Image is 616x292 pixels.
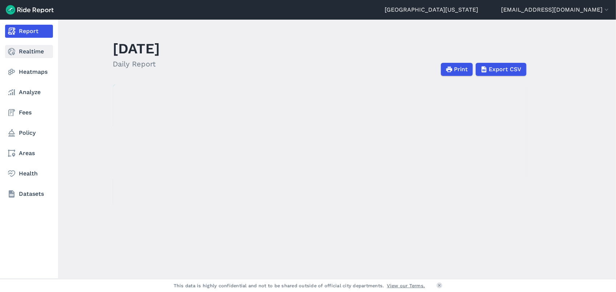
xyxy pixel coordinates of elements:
span: Export CSV [489,65,522,74]
button: Export CSV [476,63,526,76]
button: [EMAIL_ADDRESS][DOMAIN_NAME] [501,5,610,14]
a: Datasets [5,187,53,200]
a: Report [5,25,53,38]
a: Health [5,167,53,180]
a: Heatmaps [5,65,53,78]
a: View our Terms. [387,282,425,289]
span: Print [454,65,468,74]
a: Policy [5,126,53,139]
a: Fees [5,106,53,119]
img: Ride Report [6,5,54,15]
a: Realtime [5,45,53,58]
a: Areas [5,147,53,160]
h2: Daily Report [113,58,160,69]
h1: [DATE] [113,38,160,58]
a: [GEOGRAPHIC_DATA][US_STATE] [385,5,478,14]
a: Analyze [5,86,53,99]
button: Print [441,63,473,76]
